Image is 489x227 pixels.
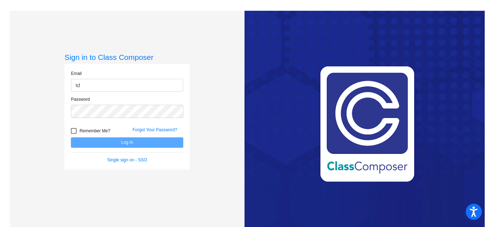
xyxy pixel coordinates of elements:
[79,127,110,135] span: Remember Me?
[107,157,147,162] a: Single sign on - SSO
[71,70,82,77] label: Email
[132,127,177,132] a: Forgot Your Password?
[64,53,190,62] h3: Sign in to Class Composer
[71,96,90,103] label: Password
[71,137,183,148] button: Log In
